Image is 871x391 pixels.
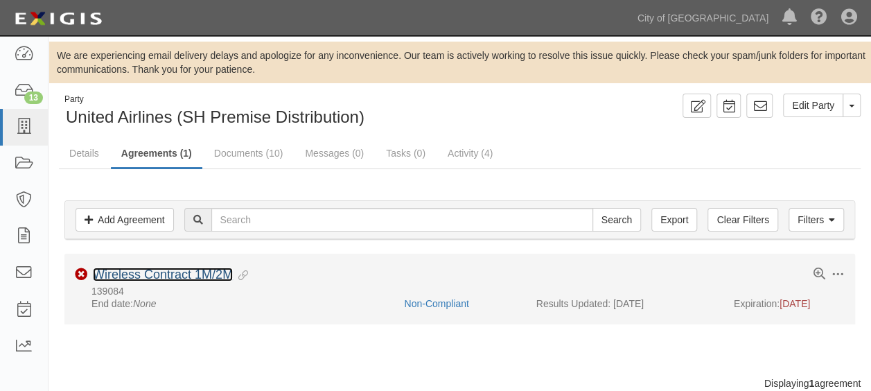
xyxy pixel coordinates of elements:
[294,139,374,167] a: Messages (0)
[66,107,364,126] span: United Airlines (SH Premise Distribution)
[780,298,810,309] span: [DATE]
[49,49,871,76] div: We are experiencing email delivery delays and apologize for any inconvenience. Our team is active...
[376,139,436,167] a: Tasks (0)
[437,139,503,167] a: Activity (4)
[93,268,248,283] div: Wireless Contract 1M/2M
[59,94,450,129] div: United Airlines (SH Premise Distribution)
[592,208,641,232] input: Search
[631,4,775,32] a: City of [GEOGRAPHIC_DATA]
[789,208,844,232] a: Filters
[75,286,845,297] div: 139084
[64,94,364,105] div: Party
[211,208,593,232] input: Search
[707,208,777,232] a: Clear Filters
[734,297,845,311] div: Expiration:
[133,298,156,309] em: None
[233,271,248,281] i: Evidence Linked
[10,6,106,31] img: logo-5460c22ac91f19d4615b14bd174203de0afe785f0fc80cf4dbbc73dc1793850b.png
[204,139,294,167] a: Documents (10)
[76,208,174,232] a: Add Agreement
[49,376,871,390] div: Displaying agreement
[93,268,233,281] a: Wireless Contract 1M/2M
[404,298,468,309] a: Non-Compliant
[75,297,394,311] div: End date:
[809,378,814,389] b: 1
[24,92,43,104] div: 13
[813,268,825,281] a: View results summary
[75,268,87,281] i: Non-Compliant
[111,139,202,169] a: Agreements (1)
[783,94,843,117] a: Edit Party
[651,208,697,232] a: Export
[811,10,827,26] i: Help Center - Complianz
[59,139,109,167] a: Details
[536,297,713,311] div: Results Updated: [DATE]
